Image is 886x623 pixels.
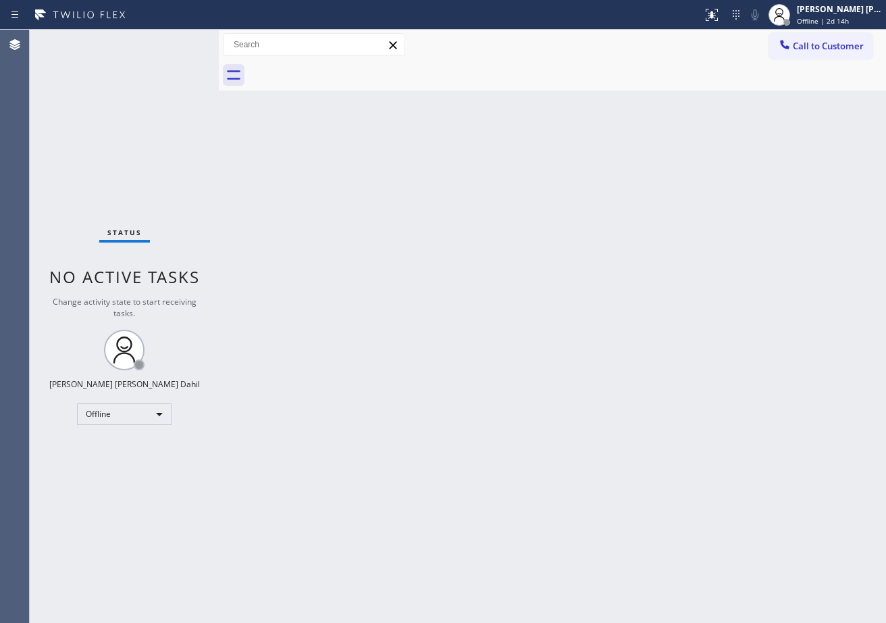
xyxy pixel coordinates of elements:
span: No active tasks [49,266,200,288]
span: Offline | 2d 14h [797,16,849,26]
span: Call to Customer [793,40,864,52]
input: Search [224,34,405,55]
button: Mute [746,5,764,24]
div: [PERSON_NAME] [PERSON_NAME] Dahil [797,3,882,15]
div: [PERSON_NAME] [PERSON_NAME] Dahil [49,378,200,390]
span: Status [107,228,142,237]
div: Offline [77,403,172,425]
span: Change activity state to start receiving tasks. [53,296,197,319]
button: Call to Customer [769,33,872,59]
